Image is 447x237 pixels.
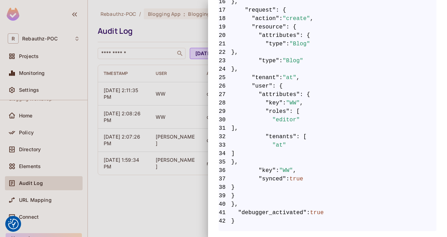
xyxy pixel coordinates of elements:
[219,141,231,149] span: 33
[296,73,300,82] span: ,
[252,73,279,82] span: "tenant"
[219,192,436,200] span: }
[283,99,286,107] span: :
[219,217,436,225] span: }
[283,14,310,23] span: "create"
[219,124,231,133] span: 31
[8,219,19,229] img: Revisit consent button
[252,23,286,31] span: "resource"
[259,166,276,175] span: "key"
[219,200,231,209] span: 40
[219,149,436,158] span: ]
[8,219,19,229] button: Consent Preferences
[219,31,231,40] span: 20
[266,107,290,116] span: "roles"
[219,73,231,82] span: 25
[219,200,436,209] span: },
[219,14,231,23] span: 18
[219,183,436,192] span: }
[219,175,231,183] span: 37
[219,124,436,133] span: ],
[266,99,283,107] span: "key"
[283,57,303,65] span: "Blog"
[219,48,231,57] span: 22
[219,192,231,200] span: 39
[293,166,297,175] span: ,
[219,116,231,124] span: 30
[279,57,283,65] span: :
[272,141,286,149] span: "at"
[219,166,231,175] span: 36
[286,99,300,107] span: "WW"
[219,158,231,166] span: 35
[219,209,231,217] span: 41
[307,209,310,217] span: :
[252,82,273,90] span: "user"
[238,209,307,217] span: "debugger_activated"
[276,166,279,175] span: :
[219,23,231,31] span: 19
[272,116,300,124] span: "editor"
[286,40,290,48] span: :
[219,158,436,166] span: },
[279,73,283,82] span: :
[279,14,283,23] span: :
[283,73,296,82] span: "at"
[300,99,303,107] span: ,
[219,107,231,116] span: 29
[219,65,231,73] span: 24
[266,40,286,48] span: "type"
[252,14,279,23] span: "action"
[286,175,290,183] span: :
[259,90,300,99] span: "attributes"
[219,57,231,65] span: 23
[286,23,296,31] span: : {
[290,175,303,183] span: true
[300,90,310,99] span: : {
[219,90,231,99] span: 27
[310,209,324,217] span: true
[219,183,231,192] span: 38
[290,107,300,116] span: : [
[219,65,436,73] span: },
[219,6,231,14] span: 17
[290,40,310,48] span: "Blog"
[219,133,231,141] span: 32
[266,133,297,141] span: "tenants"
[259,31,300,40] span: "attributes"
[259,57,279,65] span: "type"
[245,6,276,14] span: "request"
[219,48,436,57] span: },
[219,149,231,158] span: 34
[219,99,231,107] span: 28
[310,14,313,23] span: ,
[259,175,286,183] span: "synced"
[272,82,283,90] span: : {
[219,217,231,225] span: 42
[219,82,231,90] span: 26
[300,31,310,40] span: : {
[219,40,231,48] span: 21
[296,133,306,141] span: : [
[276,6,286,14] span: : {
[279,166,293,175] span: "WW"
